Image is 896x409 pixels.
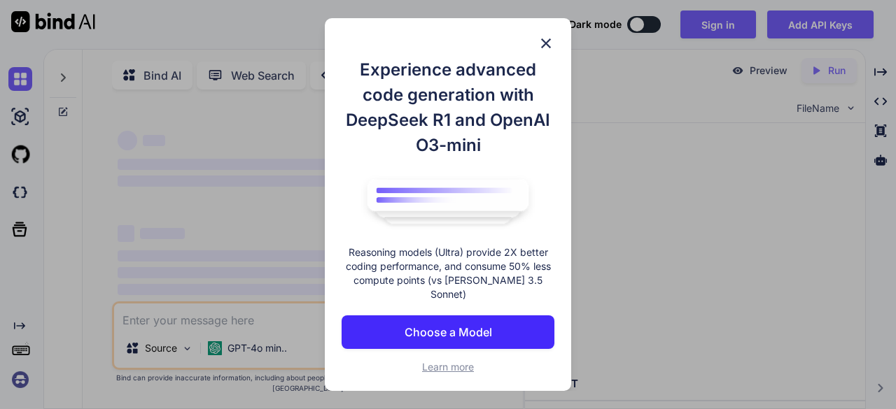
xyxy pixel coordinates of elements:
[357,172,539,232] img: bind logo
[342,57,554,158] h1: Experience advanced code generation with DeepSeek R1 and OpenAI O3-mini
[422,361,474,373] span: Learn more
[538,35,554,52] img: close
[342,245,554,301] p: Reasoning models (Ultra) provide 2X better coding performance, and consume 50% less compute point...
[405,324,492,340] p: Choose a Model
[342,315,554,349] button: Choose a Model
